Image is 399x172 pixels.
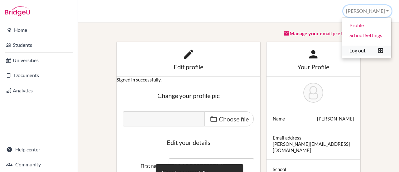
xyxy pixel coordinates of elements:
[283,30,360,36] a: Manage your email preferences
[342,17,392,58] ul: [PERSON_NAME]
[273,64,354,70] div: Your Profile
[303,83,323,103] img: Kevin Brennan
[273,135,301,141] div: Email address
[120,158,166,169] label: First name
[1,54,76,66] a: Universities
[342,30,391,40] a: School Settings
[123,64,254,70] div: Edit profile
[343,5,392,17] button: [PERSON_NAME]
[273,141,354,153] div: [PERSON_NAME][EMAIL_ADDRESS][DOMAIN_NAME]
[342,20,391,30] a: Profile
[317,115,354,122] div: [PERSON_NAME]
[342,46,391,56] button: Log out
[123,92,254,99] div: Change your profile pic
[273,115,285,122] div: Name
[5,6,30,16] img: Bridge-U
[1,143,76,156] a: Help center
[1,39,76,51] a: Students
[1,84,76,97] a: Analytics
[117,76,260,83] p: Signed in successfully.
[1,158,76,171] a: Community
[1,69,76,81] a: Documents
[1,24,76,36] a: Home
[219,115,249,123] span: Choose file
[123,139,254,145] div: Edit your details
